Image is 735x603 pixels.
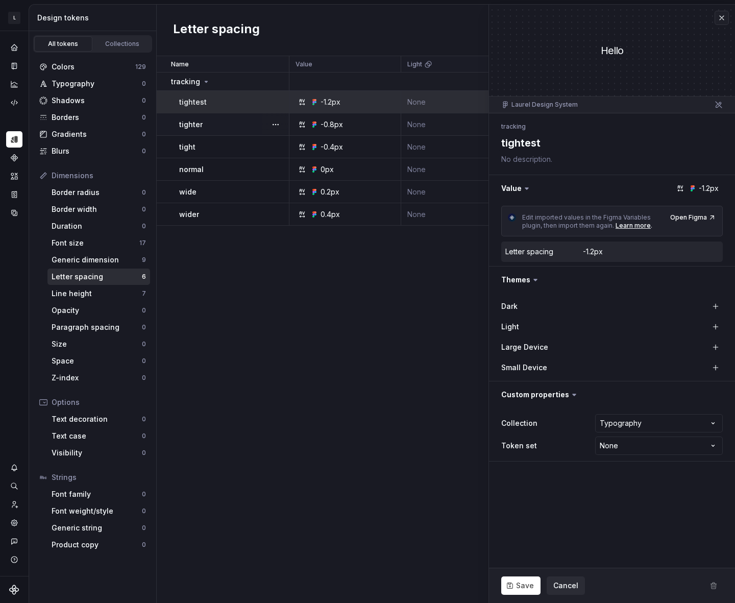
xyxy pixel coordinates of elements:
a: Text decoration0 [47,411,150,427]
label: Token set [501,441,537,451]
div: 0 [142,113,146,122]
label: Dark [501,301,518,311]
div: Opacity [52,305,142,316]
div: 0.2px [321,187,339,197]
a: Size0 [47,336,150,352]
div: Blurs [52,146,142,156]
a: Generic dimension9 [47,252,150,268]
div: 0.4px [321,209,340,220]
a: Design tokens [6,131,22,148]
div: 0 [142,449,146,457]
a: Font size17 [47,235,150,251]
div: Contact support [6,533,22,549]
a: Z-index0 [47,370,150,386]
svg: Supernova Logo [9,585,19,595]
p: normal [179,164,204,175]
a: Border width0 [47,201,150,218]
div: Font weight/style [52,506,142,516]
p: tight [179,142,195,152]
div: Z-index [52,373,142,383]
label: Collection [501,418,537,428]
div: 0 [142,357,146,365]
div: 0 [142,188,146,197]
p: Light [407,60,422,68]
div: Documentation [6,58,22,74]
button: Cancel [547,576,585,595]
div: Border radius [52,187,142,198]
div: 0 [142,222,146,230]
a: Assets [6,168,22,184]
div: Hello [489,43,735,58]
p: Value [296,60,312,68]
a: Visibility0 [47,445,150,461]
span: Edit imported values in the Figma Variables plugin, then import them again. [522,213,652,229]
a: Opacity0 [47,302,150,319]
div: Home [6,39,22,56]
div: Invite team [6,496,22,513]
a: Storybook stories [6,186,22,203]
a: Font weight/style0 [47,503,150,519]
a: Border radius0 [47,184,150,201]
div: 0px [321,164,334,175]
div: Borders [52,112,142,123]
div: Space [52,356,142,366]
a: Blurs0 [35,143,150,159]
div: All tokens [38,40,89,48]
a: Settings [6,515,22,531]
p: tighter [179,119,203,130]
div: Duration [52,221,142,231]
div: Typography [52,79,142,89]
div: Search ⌘K [6,478,22,494]
div: 0 [142,130,146,138]
div: Colors [52,62,135,72]
button: Notifications [6,460,22,476]
span: Cancel [553,581,578,591]
div: -0.8px [321,119,343,130]
a: Typography0 [35,76,150,92]
a: Duration0 [47,218,150,234]
div: Generic string [52,523,142,533]
div: -1.2px [583,247,603,257]
div: Data sources [6,205,22,221]
div: 0 [142,432,146,440]
p: tracking [171,77,200,87]
div: Letter spacing [505,247,553,257]
a: Shadows0 [35,92,150,109]
div: Border width [52,204,142,214]
div: Design tokens [37,13,152,23]
a: Font family0 [47,486,150,502]
textarea: tightest [499,134,721,152]
a: Line height7 [47,285,150,302]
div: Gradients [52,129,142,139]
div: 0 [142,205,146,213]
div: Generic dimension [52,255,142,265]
td: None [401,113,513,136]
div: Font size [52,238,139,248]
li: tracking [501,123,526,130]
p: wide [179,187,197,197]
a: Code automation [6,94,22,111]
p: Name [171,60,189,68]
div: 0 [142,524,146,532]
div: 0 [142,490,146,498]
a: Open Figma [670,213,716,222]
td: None [401,91,513,113]
div: 0 [142,374,146,382]
td: None [401,136,513,158]
div: 0 [142,507,146,515]
div: 0 [142,97,146,105]
div: L [8,12,20,24]
label: Light [501,322,519,332]
a: Space0 [47,353,150,369]
div: 0 [142,323,146,331]
span: Save [516,581,534,591]
label: Small Device [501,363,547,373]
div: Shadows [52,95,142,106]
div: 7 [142,290,146,298]
a: Text case0 [47,428,150,444]
div: Analytics [6,76,22,92]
